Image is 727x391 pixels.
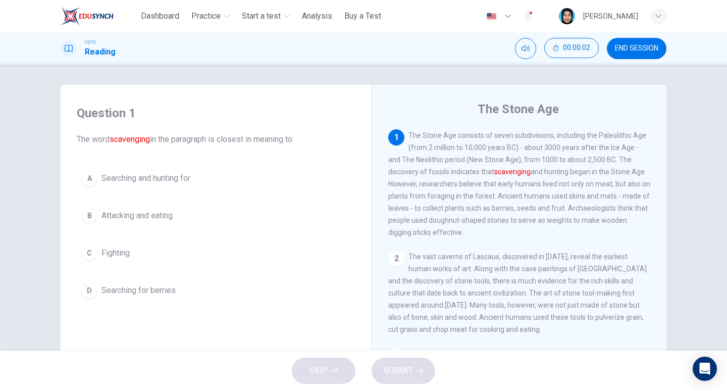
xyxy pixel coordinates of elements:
span: The Stone Age consists of seven subdivisions, including the Paleolithic Age (from 2 million to 10... [388,131,650,236]
span: Buy a Test [344,10,381,22]
button: Practice [187,7,234,25]
div: D [81,282,97,299]
span: The vast caverns of Lascaux, discovered in [DATE], reveal the earliest human works of art. Along ... [388,253,647,333]
span: Searching and hunting for [101,172,190,184]
div: 3 [388,348,404,364]
h1: Reading [85,46,116,58]
div: B [81,208,97,224]
img: Profile picture [559,8,575,24]
span: Fighting [101,247,130,259]
font: scavenging [494,168,531,176]
button: 00:00:02 [544,38,599,58]
h4: The Stone Age [478,101,559,117]
span: Attacking and eating [101,210,173,222]
button: Start a test [238,7,294,25]
div: 1 [388,129,404,145]
div: Mute [515,38,536,59]
div: [PERSON_NAME] [583,10,638,22]
button: CFighting [77,240,355,266]
button: Analysis [298,7,336,25]
button: BAttacking and eating [77,203,355,228]
div: A [81,170,97,186]
h4: Question 1 [77,105,355,121]
span: CEFR [85,39,95,46]
span: Dashboard [141,10,179,22]
font: scavenging [110,134,150,144]
div: C [81,245,97,261]
img: en [485,13,498,20]
div: 2 [388,251,404,267]
button: END SESSION [607,38,666,59]
span: 00:00:02 [563,44,590,52]
a: ELTC logo [61,6,137,26]
div: Hide [544,38,599,59]
span: Start a test [242,10,281,22]
button: ASearching and hunting for [77,166,355,191]
button: DSearching for berries [77,278,355,303]
button: Buy a Test [340,7,385,25]
span: Practice [191,10,221,22]
span: The word in the paragraph is closest in meaning to: [77,133,355,145]
img: ELTC logo [61,6,114,26]
span: Searching for berries [101,284,176,297]
span: Analysis [302,10,332,22]
span: END SESSION [615,44,658,53]
div: Open Intercom Messenger [693,357,717,381]
button: Dashboard [137,7,183,25]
